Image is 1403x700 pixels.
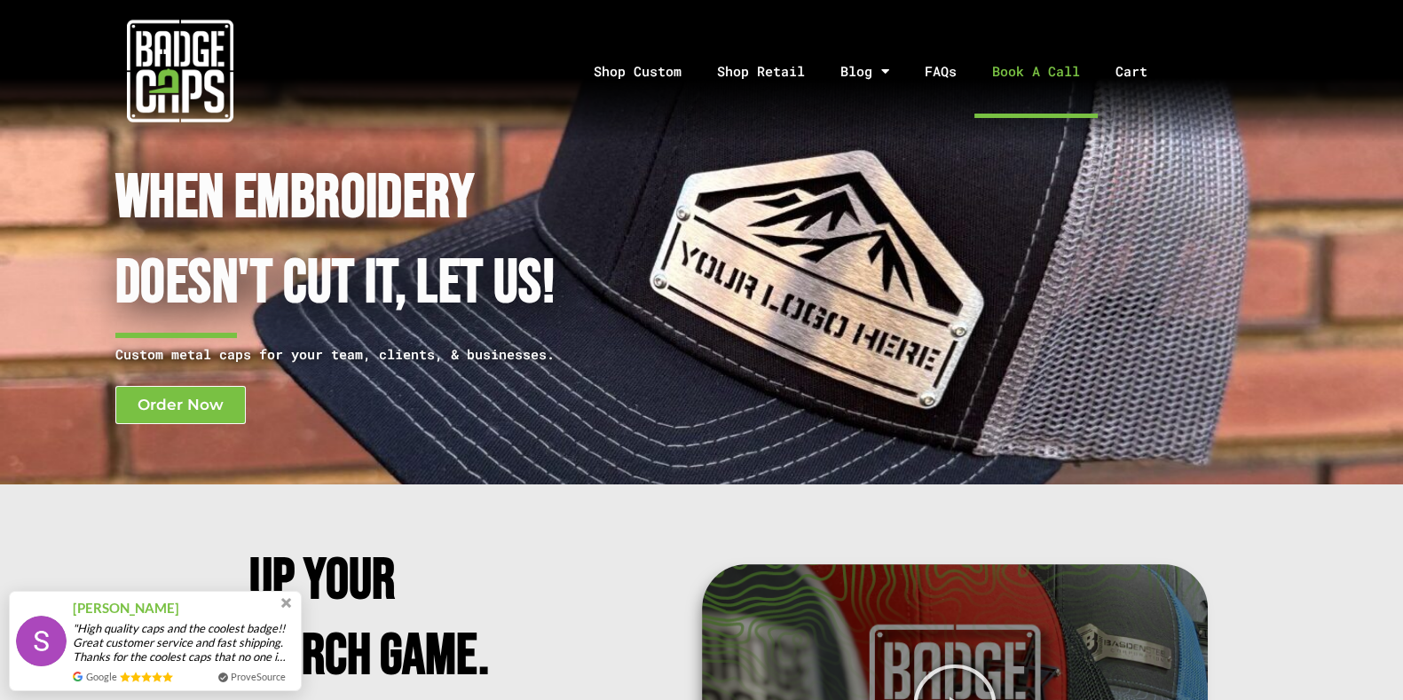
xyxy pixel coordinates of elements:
[1098,25,1187,118] a: Cart
[1314,615,1403,700] iframe: Chat Widget
[249,544,560,694] h2: Up Your Merch Game.
[907,25,974,118] a: FAQs
[73,598,179,618] span: [PERSON_NAME]
[115,156,623,327] h1: When Embroidery Doesn't cut it, Let Us!
[115,343,623,366] p: Custom metal caps for your team, clients, & businesses.
[16,616,67,666] img: provesource social proof notification image
[73,621,295,664] span: "High quality caps and the coolest badge!! Great customer service and fast shipping. Thanks for t...
[823,25,907,118] a: Blog
[231,669,286,684] a: ProveSource
[576,25,699,118] a: Shop Custom
[974,25,1098,118] a: Book A Call
[115,386,246,424] a: Order Now
[73,672,83,681] img: provesource review source
[127,18,233,124] img: badgecaps white logo with green acccent
[86,669,117,684] span: Google
[699,25,823,118] a: Shop Retail
[138,397,224,413] span: Order Now
[360,25,1403,118] nav: Menu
